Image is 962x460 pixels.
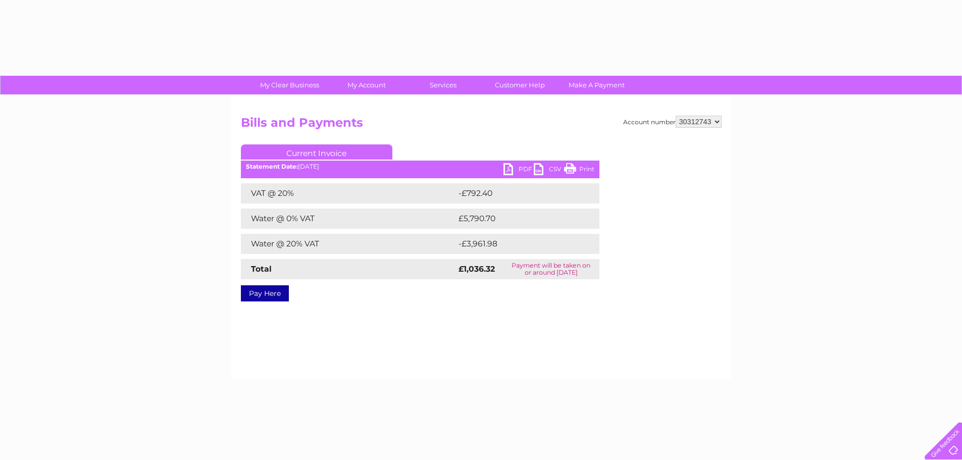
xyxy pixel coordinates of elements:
a: My Account [325,76,408,94]
a: Make A Payment [555,76,638,94]
a: Pay Here [241,285,289,301]
b: Statement Date: [246,163,298,170]
strong: Total [251,264,272,274]
div: [DATE] [241,163,599,170]
strong: £1,036.32 [459,264,495,274]
a: Customer Help [478,76,562,94]
a: Print [564,163,594,178]
td: Water @ 0% VAT [241,209,456,229]
a: PDF [503,163,534,178]
td: Water @ 20% VAT [241,234,456,254]
h2: Bills and Payments [241,116,722,135]
td: VAT @ 20% [241,183,456,203]
td: £5,790.70 [456,209,584,229]
a: Current Invoice [241,144,392,160]
td: Payment will be taken on or around [DATE] [503,259,599,279]
td: -£3,961.98 [456,234,585,254]
div: Account number [623,116,722,128]
a: CSV [534,163,564,178]
td: -£792.40 [456,183,583,203]
a: My Clear Business [248,76,331,94]
a: Services [401,76,485,94]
